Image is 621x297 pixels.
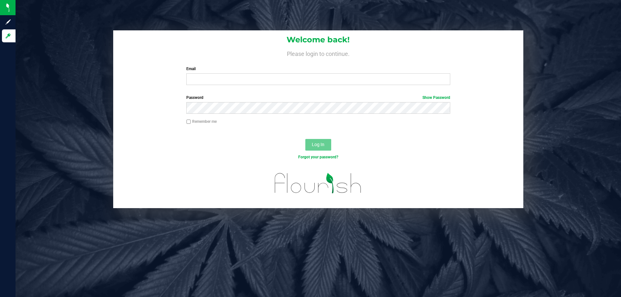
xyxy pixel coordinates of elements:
[305,139,331,151] button: Log In
[5,19,11,25] inline-svg: Sign up
[113,36,523,44] h1: Welcome back!
[5,33,11,39] inline-svg: Log in
[186,95,203,100] span: Password
[186,120,191,124] input: Remember me
[113,49,523,57] h4: Please login to continue.
[422,95,450,100] a: Show Password
[298,155,338,159] a: Forgot your password?
[267,167,369,200] img: flourish_logo.svg
[312,142,324,147] span: Log In
[186,119,217,124] label: Remember me
[186,66,450,72] label: Email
